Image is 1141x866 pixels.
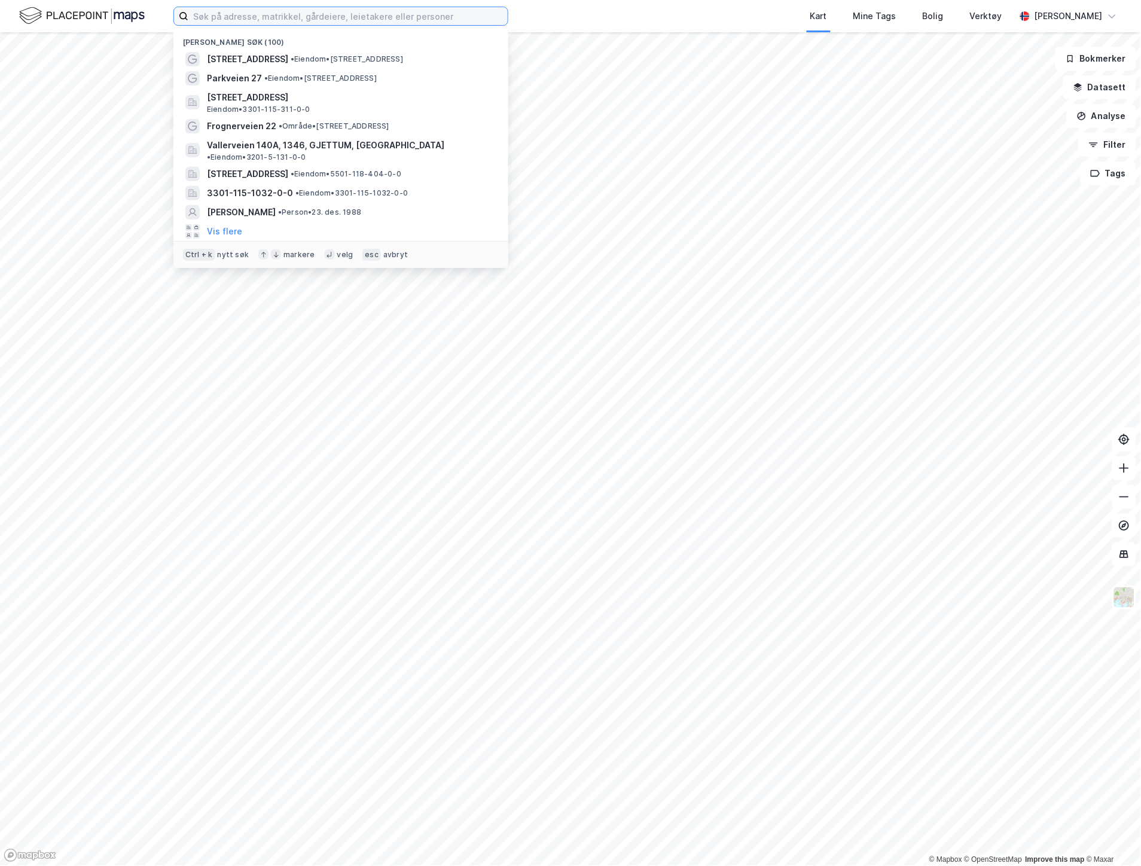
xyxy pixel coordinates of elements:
[970,9,1002,23] div: Verktøy
[218,250,249,260] div: nytt søk
[283,250,315,260] div: markere
[207,138,444,153] span: Vallerveien 140A, 1346, GJETTUM, [GEOGRAPHIC_DATA]
[19,5,145,26] img: logo.f888ab2527a4732fd821a326f86c7f29.svg
[183,249,215,261] div: Ctrl + k
[383,250,408,260] div: avbryt
[279,121,389,131] span: Område • [STREET_ADDRESS]
[810,9,827,23] div: Kart
[923,9,944,23] div: Bolig
[207,119,276,133] span: Frognerveien 22
[207,153,210,161] span: •
[264,74,268,83] span: •
[188,7,508,25] input: Søk på adresse, matrikkel, gårdeiere, leietakere eller personer
[853,9,896,23] div: Mine Tags
[278,208,282,216] span: •
[279,121,282,130] span: •
[278,208,361,217] span: Person • 23. des. 1988
[291,54,294,63] span: •
[295,188,408,198] span: Eiendom • 3301-115-1032-0-0
[291,169,401,179] span: Eiendom • 5501-118-404-0-0
[207,224,242,239] button: Vis flere
[207,52,288,66] span: [STREET_ADDRESS]
[362,249,381,261] div: esc
[1035,9,1103,23] div: [PERSON_NAME]
[264,74,377,83] span: Eiendom • [STREET_ADDRESS]
[337,250,353,260] div: velg
[173,28,508,50] div: [PERSON_NAME] søk (100)
[207,205,276,219] span: [PERSON_NAME]
[291,54,403,64] span: Eiendom • [STREET_ADDRESS]
[207,71,262,86] span: Parkveien 27
[207,153,306,162] span: Eiendom • 3201-5-131-0-0
[207,105,310,114] span: Eiendom • 3301-115-311-0-0
[291,169,294,178] span: •
[207,90,494,105] span: [STREET_ADDRESS]
[295,188,299,197] span: •
[207,167,288,181] span: [STREET_ADDRESS]
[1081,809,1141,866] div: Kontrollprogram for chat
[1081,809,1141,866] iframe: Chat Widget
[207,186,293,200] span: 3301-115-1032-0-0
